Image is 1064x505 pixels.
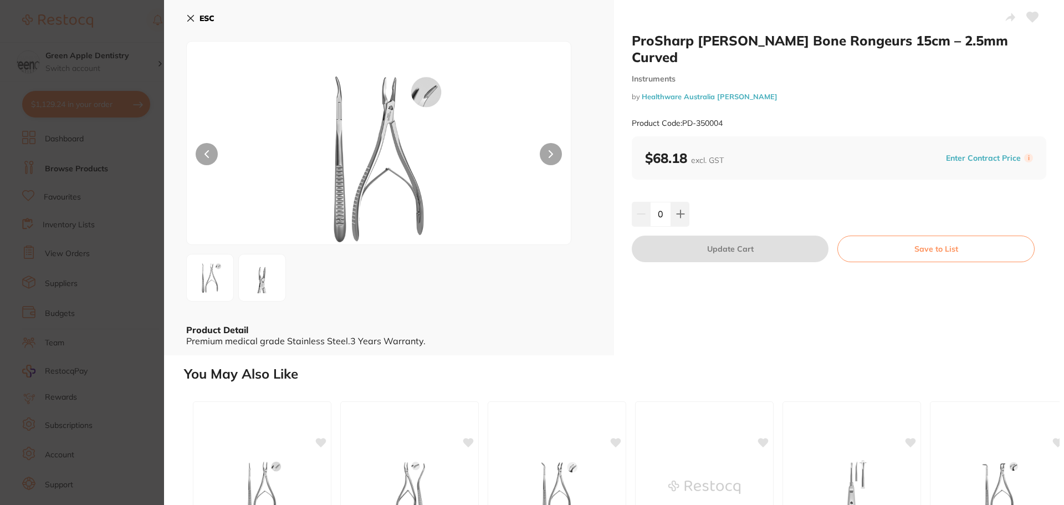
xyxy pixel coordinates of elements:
[1024,154,1033,162] label: i
[186,336,592,346] div: Premium medical grade Stainless Steel.3 Years Warranty.
[691,155,724,165] span: excl. GST
[184,366,1060,382] h2: You May Also Like
[632,236,828,262] button: Update Cart
[632,93,1046,101] small: by
[190,258,230,298] img: bmc
[632,119,723,128] small: Product Code: PD-350004
[186,324,248,335] b: Product Detail
[837,236,1035,262] button: Save to List
[632,74,1046,84] small: Instruments
[48,50,197,115] div: 🌱Get 20% off all RePractice products on Restocq until [DATE]. Simply head to Browse Products and ...
[632,32,1046,65] h2: ProSharp [PERSON_NAME] Bone Rongeurs 15cm – 2.5mm Curved
[199,13,214,23] b: ESC
[264,69,494,244] img: bmc
[645,150,724,166] b: $68.18
[25,20,43,38] img: Profile image for Restocq
[642,92,777,101] a: Healthware Australia [PERSON_NAME]
[242,258,282,298] img: aG9ydC5wbmc
[48,17,197,183] div: Message content
[48,17,197,28] div: Hi [PERSON_NAME],
[48,94,191,114] i: Discount will be applied on the supplier’s end.
[48,188,197,198] p: Message from Restocq, sent Just now
[943,153,1024,164] button: Enter Contract Price
[186,9,214,28] button: ESC
[17,10,205,205] div: message notification from Restocq, Just now. Hi Ainsley, Choose a greener path in healthcare! 🌱Ge...
[48,33,197,44] div: Choose a greener path in healthcare!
